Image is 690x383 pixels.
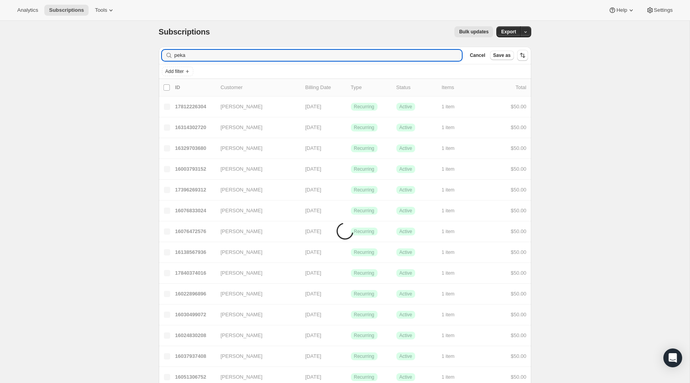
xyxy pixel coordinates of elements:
button: Settings [641,5,677,16]
button: Subscriptions [44,5,89,16]
button: Add filter [162,67,193,76]
span: Tools [95,7,107,13]
button: Help [604,5,639,16]
button: Analytics [13,5,43,16]
span: Cancel [470,52,485,58]
span: Help [616,7,627,13]
span: Add filter [165,68,184,75]
button: Tools [90,5,120,16]
span: Save as [493,52,511,58]
span: Bulk updates [459,29,488,35]
div: Open Intercom Messenger [663,348,682,367]
span: Settings [654,7,673,13]
span: Subscriptions [159,27,210,36]
button: Save as [490,51,514,60]
button: Sort the results [517,50,528,61]
button: Export [496,26,521,37]
span: Export [501,29,516,35]
span: Analytics [17,7,38,13]
button: Cancel [467,51,488,60]
button: Bulk updates [454,26,493,37]
span: Subscriptions [49,7,84,13]
input: Filter subscribers [174,50,462,61]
